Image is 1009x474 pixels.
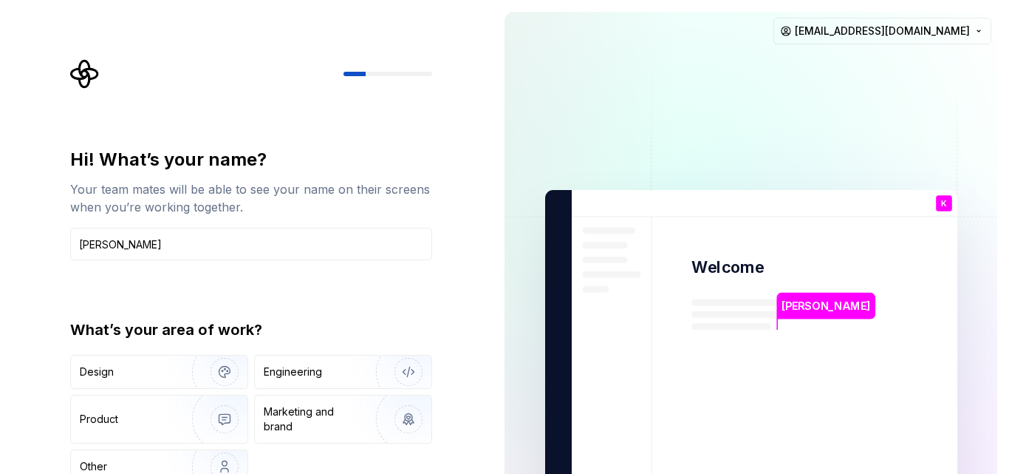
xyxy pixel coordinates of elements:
[80,412,118,427] div: Product
[70,59,100,89] svg: Supernova Logo
[264,404,363,434] div: Marketing and brand
[80,365,114,379] div: Design
[940,200,946,208] p: K
[795,24,970,38] span: [EMAIL_ADDRESS][DOMAIN_NAME]
[773,18,991,44] button: [EMAIL_ADDRESS][DOMAIN_NAME]
[70,180,432,216] div: Your team mates will be able to see your name on their screens when you’re working together.
[80,459,107,474] div: Other
[691,257,764,278] p: Welcome
[70,148,432,172] div: Hi! What’s your name?
[70,319,432,340] div: What’s your area of work?
[70,228,432,260] input: Han Solo
[264,365,322,379] div: Engineering
[781,298,870,314] p: [PERSON_NAME]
